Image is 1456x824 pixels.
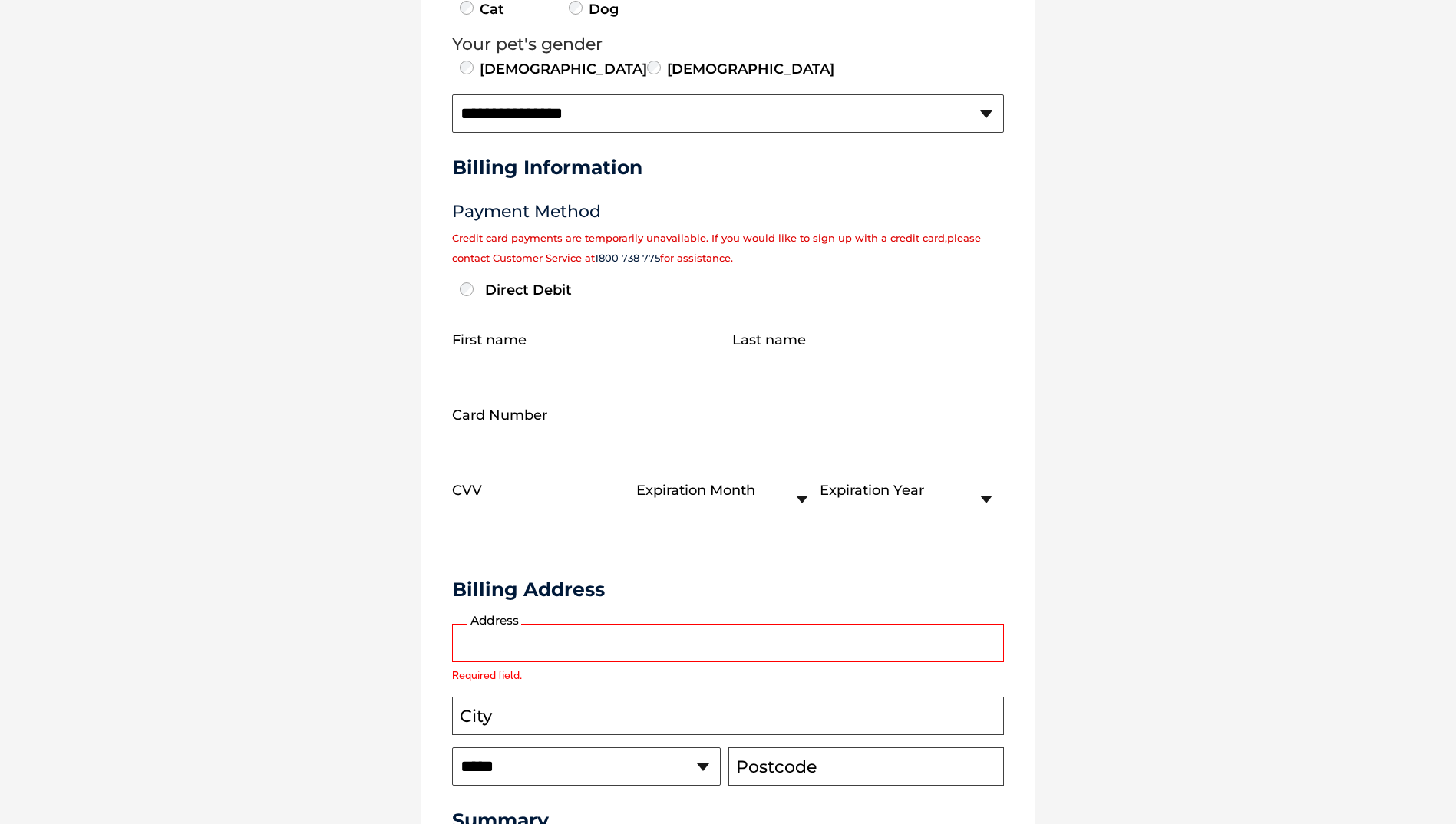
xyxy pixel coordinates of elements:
[452,202,1004,222] h3: Payment Method
[452,483,482,499] label: CVV
[467,615,521,628] label: Address
[478,59,647,79] label: [DEMOGRAPHIC_DATA]
[820,483,924,499] label: Expiration Year
[665,59,834,79] label: [DEMOGRAPHIC_DATA]
[452,670,1004,681] label: Required field.
[456,282,614,298] label: Direct Debit
[452,228,1004,268] p: Credit card payments are temporarily unavailable. If you would like to sign up with a credit card...
[732,332,806,348] label: Last name
[460,707,492,727] label: City
[460,282,474,296] input: Direct Debit
[452,156,1004,179] h3: Billing Information
[452,332,527,348] label: First name
[452,407,547,424] label: Card Number
[636,483,755,499] label: Expiration Month
[452,35,1004,54] legend: Your pet's gender
[452,578,1004,601] h3: Billing Address
[595,252,660,264] a: 1800 738 775
[736,757,817,777] label: Postcode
